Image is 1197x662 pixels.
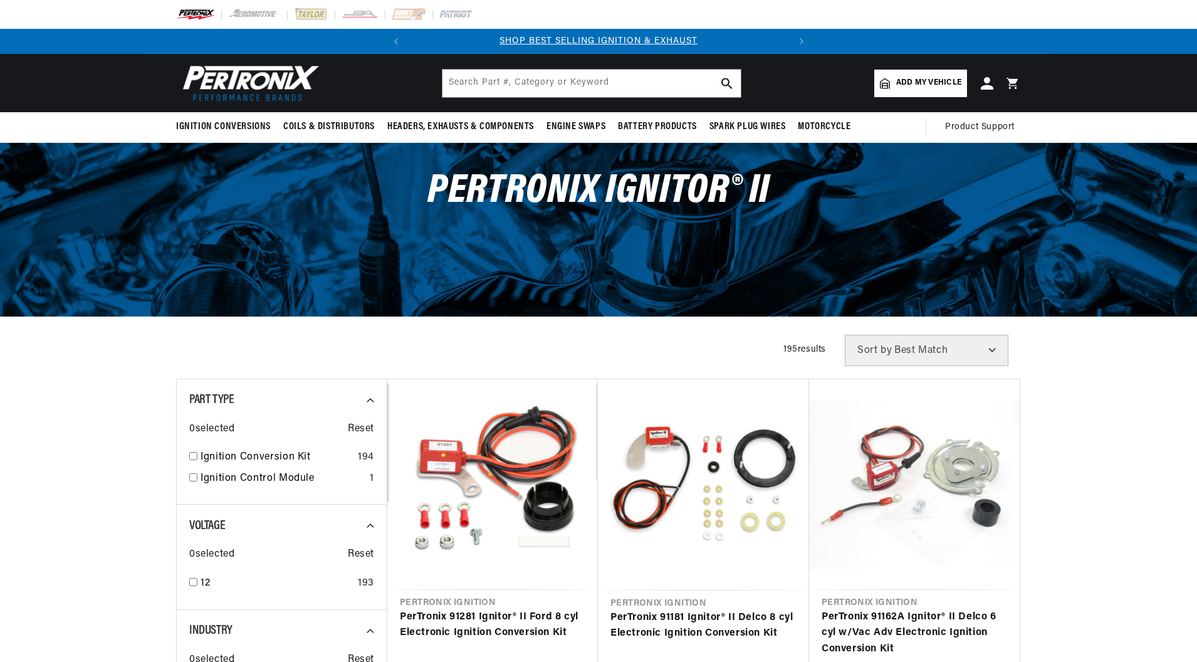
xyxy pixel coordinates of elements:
[348,547,374,563] span: Reset
[792,112,857,142] summary: Motorcycle
[176,120,271,134] span: Ignition Conversions
[945,112,1021,142] summary: Product Support
[822,609,1007,658] a: PerTronix 91162A Ignitor® II Delco 6 cyl w/Vac Adv Electronic Ignition Conversion Kit
[789,29,814,54] button: Translation missing: en.sections.announcements.next_announcement
[612,112,703,142] summary: Battery Products
[358,449,374,466] div: 194
[189,394,234,406] span: Part Type
[189,520,225,532] span: Voltage
[713,70,741,97] button: search button
[201,575,353,592] a: 12
[277,112,381,142] summary: Coils & Distributors
[610,610,797,642] a: PerTronix 91181 Ignitor® II Delco 8 cyl Electronic Ignition Conversion Kit
[176,112,277,142] summary: Ignition Conversions
[540,112,612,142] summary: Engine Swaps
[348,421,374,438] span: Reset
[189,624,233,637] span: Industry
[370,471,374,487] div: 1
[145,29,1052,54] slideshow-component: Translation missing: en.sections.announcements.announcement_bar
[201,471,365,487] a: Ignition Control Module
[409,34,789,48] div: Announcement
[400,609,585,641] a: PerTronix 91281 Ignitor® II Ford 8 cyl Electronic Ignition Conversion Kit
[945,120,1015,134] span: Product Support
[201,449,353,466] a: Ignition Conversion Kit
[358,575,374,592] div: 193
[427,171,770,212] span: PerTronix Ignitor® II
[409,34,789,48] div: 1 of 2
[189,547,234,563] span: 0 selected
[709,120,786,134] span: Spark Plug Wires
[384,29,409,54] button: Translation missing: en.sections.announcements.previous_announcement
[618,120,697,134] span: Battery Products
[381,112,540,142] summary: Headers, Exhausts & Components
[442,70,741,97] input: Search Part #, Category or Keyword
[783,345,826,354] span: 195 results
[546,120,605,134] span: Engine Swaps
[189,421,234,438] span: 0 selected
[499,36,698,46] a: SHOP BEST SELLING IGNITION & EXHAUST
[387,120,534,134] span: Headers, Exhausts & Components
[845,335,1008,366] select: Sort by
[798,120,850,134] span: Motorcycle
[176,61,320,105] img: Pertronix
[857,345,892,355] span: Sort by
[703,112,792,142] summary: Spark Plug Wires
[896,77,961,89] span: Add my vehicle
[283,120,375,134] span: Coils & Distributors
[874,70,967,97] a: Add my vehicle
